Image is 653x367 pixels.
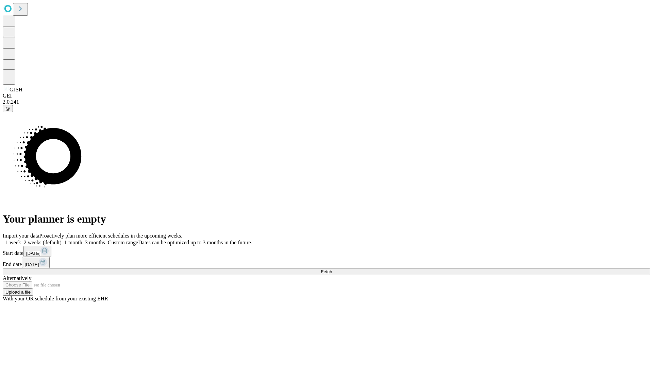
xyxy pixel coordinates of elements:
span: 1 week [5,240,21,245]
div: Start date [3,246,650,257]
button: Upload a file [3,289,33,296]
span: Custom range [108,240,138,245]
button: [DATE] [23,246,51,257]
span: GJSH [10,87,22,92]
span: [DATE] [26,251,40,256]
span: With your OR schedule from your existing EHR [3,296,108,301]
span: Alternatively [3,275,31,281]
span: 3 months [85,240,105,245]
button: [DATE] [22,257,50,268]
span: Proactively plan more efficient schedules in the upcoming weeks. [39,233,182,239]
span: Fetch [321,269,332,274]
span: Import your data [3,233,39,239]
div: GEI [3,93,650,99]
span: @ [5,106,10,111]
h1: Your planner is empty [3,213,650,225]
div: End date [3,257,650,268]
span: Dates can be optimized up to 3 months in the future. [138,240,252,245]
span: 1 month [64,240,82,245]
button: Fetch [3,268,650,275]
span: 2 weeks (default) [24,240,62,245]
div: 2.0.241 [3,99,650,105]
span: [DATE] [24,262,39,267]
button: @ [3,105,13,112]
